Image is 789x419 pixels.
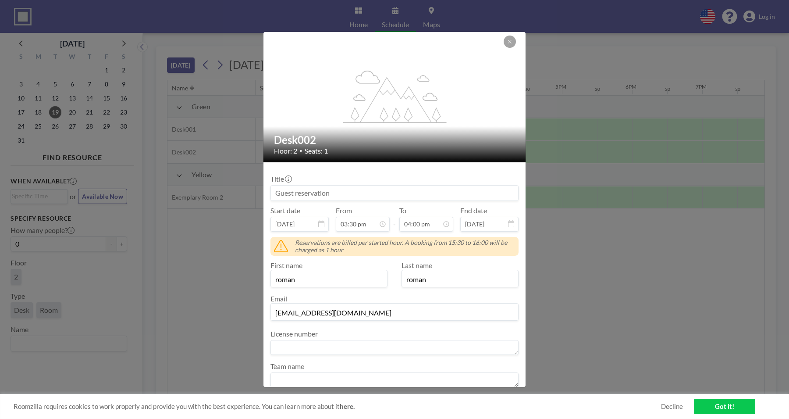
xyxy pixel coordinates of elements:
input: Last name [402,272,518,287]
a: Decline [661,402,683,411]
span: - [393,209,396,229]
a: Got it! [694,399,755,414]
label: From [336,206,352,215]
label: License number [270,329,318,338]
span: Roomzilla requires cookies to work properly and provide you with the best experience. You can lea... [14,402,661,411]
input: Guest reservation [271,186,518,201]
label: To [399,206,406,215]
span: Seats: 1 [305,147,328,155]
a: here. [340,402,355,410]
span: Floor: 2 [274,147,297,155]
label: Last name [402,261,432,269]
span: • [299,147,302,154]
label: Team name [270,362,304,371]
h2: Desk002 [274,133,516,147]
label: First name [270,261,302,269]
label: Start date [270,206,300,215]
span: Reservations are billed per started hour. A booking from 15:30 to 16:00 will be charged as 1 hour [295,239,515,254]
label: Title [270,175,291,183]
input: First name [271,272,387,287]
input: Email [271,305,518,320]
label: End date [460,206,487,215]
g: flex-grow: 1.2; [343,70,447,122]
label: Email [270,294,287,303]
